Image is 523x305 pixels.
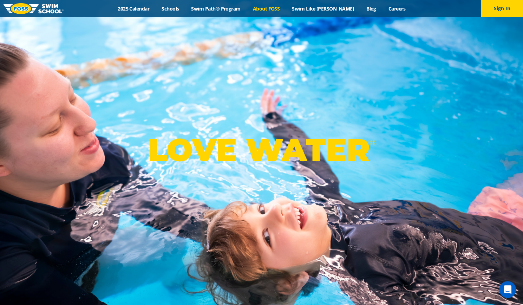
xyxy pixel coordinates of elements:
[360,5,382,12] a: Blog
[247,5,286,12] a: About FOSS
[382,5,411,12] a: Careers
[156,5,185,12] a: Schools
[4,3,64,14] img: FOSS Swim School Logo
[286,5,360,12] a: Swim Like [PERSON_NAME]
[499,281,516,298] div: Open Intercom Messenger
[112,5,156,12] a: 2025 Calendar
[148,131,375,169] p: LOVE WATER
[185,5,247,12] a: Swim Path® Program
[370,138,375,147] sup: ®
